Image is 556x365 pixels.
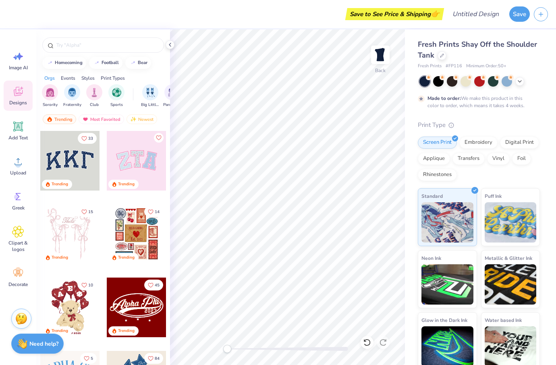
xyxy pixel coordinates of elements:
div: Applique [418,153,450,165]
button: filter button [141,84,160,108]
div: filter for Parent's Weekend [163,84,182,108]
div: We make this product in this color to order, which means it takes 4 weeks. [427,95,527,109]
div: Trending [118,255,135,261]
span: Standard [421,192,443,200]
button: filter button [108,84,124,108]
img: trend_line.gif [93,60,100,65]
img: Puff Ink [485,202,537,243]
button: bear [125,57,151,69]
div: filter for Fraternity [63,84,81,108]
img: Sorority Image [46,88,55,97]
img: Fraternity Image [68,88,77,97]
div: Trending [43,114,76,124]
span: 10 [88,283,93,287]
span: Decorate [8,281,28,288]
button: football [89,57,122,69]
button: Like [144,353,163,364]
img: Sports Image [112,88,121,97]
div: Vinyl [487,153,510,165]
div: filter for Club [86,84,102,108]
img: newest.gif [130,116,137,122]
span: 14 [155,210,160,214]
div: Screen Print [418,137,457,149]
div: Styles [81,75,95,82]
div: Save to See Price & Shipping [347,8,442,20]
button: Like [78,206,97,217]
div: Rhinestones [418,169,457,181]
div: bear [138,60,147,65]
span: # FP116 [446,63,462,70]
div: Trending [52,328,68,334]
strong: Made to order: [427,95,461,102]
div: filter for Sorority [42,84,58,108]
button: Like [144,280,163,290]
input: Untitled Design [446,6,505,22]
div: Newest [127,114,157,124]
button: filter button [86,84,102,108]
img: Standard [421,202,473,243]
button: homecoming [42,57,86,69]
div: Trending [118,328,135,334]
img: Back [372,47,388,63]
div: Transfers [452,153,485,165]
img: trend_line.gif [47,60,53,65]
div: Orgs [44,75,55,82]
div: Events [61,75,75,82]
div: Trending [52,255,68,261]
span: Big Little Reveal [141,102,160,108]
div: Print Type [418,120,540,130]
span: 15 [88,210,93,214]
strong: Need help? [29,340,58,348]
button: Save [509,6,530,22]
span: Upload [10,170,26,176]
span: Sports [110,102,123,108]
span: Sorority [43,102,58,108]
div: Embroidery [459,137,498,149]
img: Metallic & Glitter Ink [485,264,537,305]
span: Add Text [8,135,28,141]
button: filter button [163,84,182,108]
button: Like [78,280,97,290]
div: filter for Big Little Reveal [141,84,160,108]
span: Fraternity [63,102,81,108]
span: 45 [155,283,160,287]
div: Digital Print [500,137,539,149]
span: 👉 [431,9,440,19]
img: Big Little Reveal Image [146,88,155,97]
span: Greek [12,205,25,211]
span: 33 [88,137,93,141]
div: Print Types [101,75,125,82]
span: Metallic & Glitter Ink [485,254,532,262]
div: Foil [512,153,531,165]
span: Neon Ink [421,254,441,262]
div: Back [375,67,386,74]
span: Fresh Prints Shay Off the Shoulder Tank [418,39,537,60]
button: Like [80,353,97,364]
button: Like [154,133,164,143]
img: Parent's Weekend Image [168,88,177,97]
span: Puff Ink [485,192,502,200]
div: Trending [52,181,68,187]
button: Like [144,206,163,217]
button: filter button [63,84,81,108]
span: Minimum Order: 50 + [466,63,506,70]
div: filter for Sports [108,84,124,108]
span: Image AI [9,64,28,71]
img: Neon Ink [421,264,473,305]
div: Most Favorited [79,114,124,124]
span: Water based Ink [485,316,522,324]
span: Clipart & logos [5,240,31,253]
span: Designs [9,100,27,106]
input: Try "Alpha" [56,41,159,49]
span: 84 [155,357,160,361]
div: Trending [118,181,135,187]
img: most_fav.gif [82,116,89,122]
button: filter button [42,84,58,108]
img: trend_line.gif [130,60,136,65]
span: Glow in the Dark Ink [421,316,467,324]
span: Club [90,102,99,108]
div: football [102,60,119,65]
button: Like [78,133,97,144]
span: Fresh Prints [418,63,442,70]
div: Accessibility label [223,345,231,353]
